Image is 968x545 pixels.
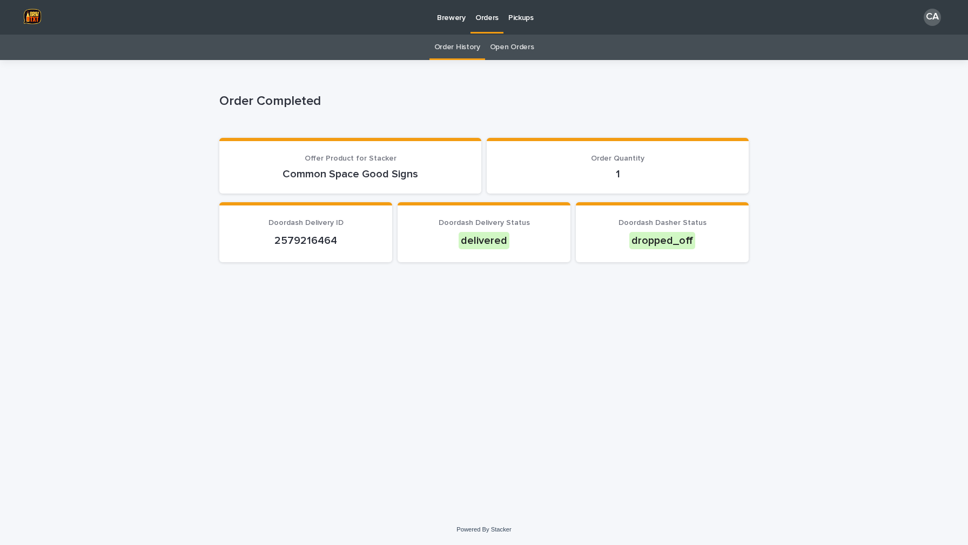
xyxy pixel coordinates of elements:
[219,94,744,109] p: Order Completed
[439,219,530,227] span: Doordash Delivery Status
[924,9,941,26] div: CA
[500,168,736,181] p: 1
[629,232,695,249] div: dropped_off
[434,35,480,60] a: Order History
[456,526,511,533] a: Powered By Stacker
[619,219,707,227] span: Doordash Dasher Status
[591,155,644,162] span: Order Quantity
[305,155,396,162] span: Offer Product for Stacker
[459,232,509,249] div: delivered
[490,35,534,60] a: Open Orders
[268,219,344,227] span: Doordash Delivery ID
[232,234,379,247] p: 2579216464
[22,6,43,28] img: lZ4MnppGRKWyPqO0yWoC
[232,168,468,181] p: Common Space Good Signs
